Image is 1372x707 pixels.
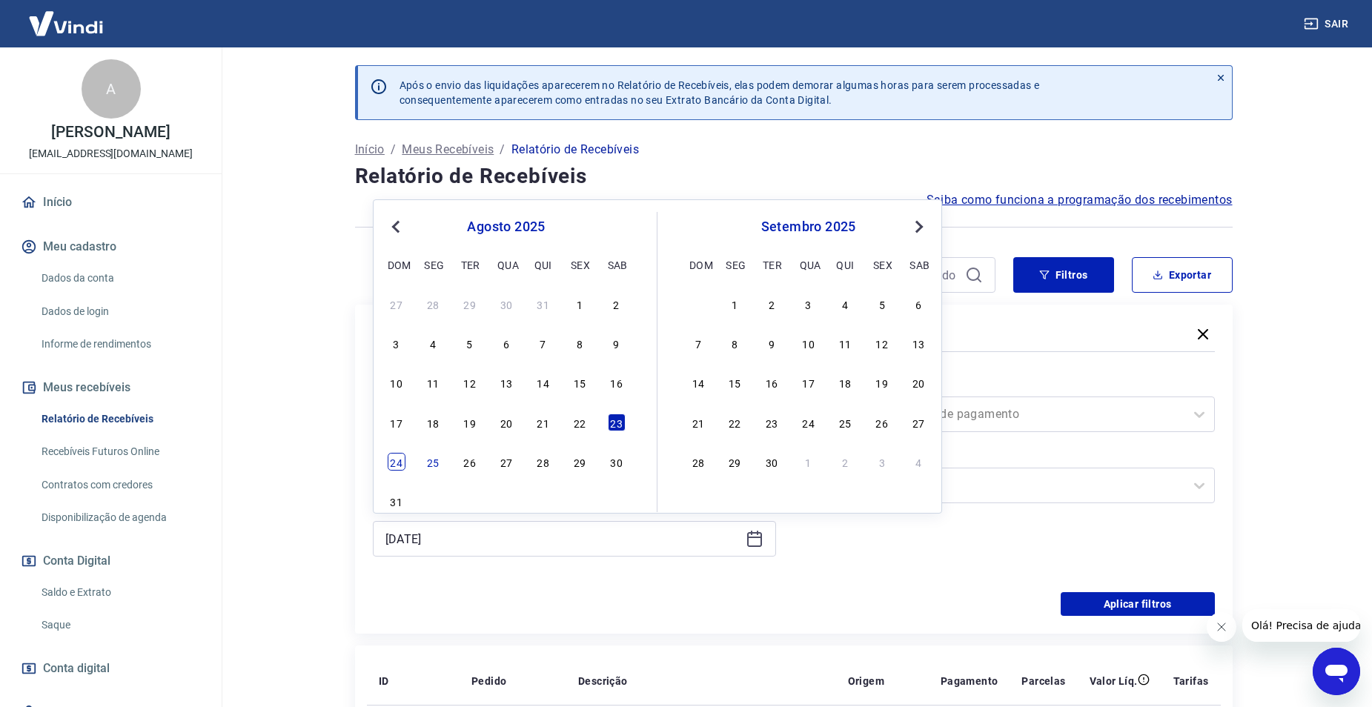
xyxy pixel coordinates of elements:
div: Choose domingo, 17 de agosto de 2025 [388,414,405,431]
div: A [82,59,141,119]
span: Conta digital [43,658,110,679]
div: sex [873,256,891,273]
p: ID [379,674,389,688]
label: Forma de Pagamento [815,376,1212,394]
div: Choose domingo, 3 de agosto de 2025 [388,334,405,352]
p: Relatório de Recebíveis [511,141,639,159]
div: Choose segunda-feira, 1 de setembro de 2025 [726,295,743,313]
div: Choose sábado, 27 de setembro de 2025 [909,414,927,431]
div: Choose quarta-feira, 10 de setembro de 2025 [800,334,818,352]
h4: Relatório de Recebíveis [355,162,1233,191]
a: Início [18,186,204,219]
a: Dados de login [36,296,204,327]
div: Choose domingo, 31 de agosto de 2025 [388,492,405,510]
p: Tarifas [1173,674,1209,688]
p: / [500,141,505,159]
span: Olá! Precisa de ajuda? [9,10,125,22]
div: Choose terça-feira, 30 de setembro de 2025 [763,453,781,471]
button: Aplicar filtros [1061,592,1215,616]
div: Choose domingo, 24 de agosto de 2025 [388,453,405,471]
div: Choose quarta-feira, 24 de setembro de 2025 [800,414,818,431]
div: Choose sexta-feira, 3 de outubro de 2025 [873,453,891,471]
a: Dados da conta [36,263,204,293]
div: Choose terça-feira, 26 de agosto de 2025 [461,453,479,471]
div: Choose sexta-feira, 19 de setembro de 2025 [873,374,891,391]
a: Saque [36,610,204,640]
p: Pedido [471,674,506,688]
a: Meus Recebíveis [402,141,494,159]
div: Choose sábado, 23 de agosto de 2025 [608,414,626,431]
label: Tipo de Movimentação [815,447,1212,465]
div: Choose quinta-feira, 31 de julho de 2025 [534,295,552,313]
button: Meus recebíveis [18,371,204,404]
div: Choose sábado, 2 de agosto de 2025 [608,295,626,313]
p: Após o envio das liquidações aparecerem no Relatório de Recebíveis, elas podem demorar algumas ho... [400,78,1040,107]
div: Choose quarta-feira, 30 de julho de 2025 [497,295,515,313]
div: Choose segunda-feira, 28 de julho de 2025 [424,295,442,313]
div: Choose segunda-feira, 11 de agosto de 2025 [424,374,442,391]
div: Choose segunda-feira, 4 de agosto de 2025 [424,334,442,352]
p: Valor Líq. [1090,674,1138,688]
a: Conta digital [18,652,204,685]
div: seg [424,256,442,273]
div: Choose quinta-feira, 25 de setembro de 2025 [836,414,854,431]
div: Choose domingo, 14 de setembro de 2025 [689,374,707,391]
div: Choose sexta-feira, 12 de setembro de 2025 [873,334,891,352]
p: Descrição [578,674,628,688]
div: seg [726,256,743,273]
iframe: Mensagem da empresa [1242,609,1360,642]
div: Choose segunda-feira, 1 de setembro de 2025 [424,492,442,510]
div: Choose quarta-feira, 27 de agosto de 2025 [497,453,515,471]
div: agosto 2025 [385,218,627,236]
button: Meu cadastro [18,230,204,263]
div: Choose quinta-feira, 21 de agosto de 2025 [534,414,552,431]
div: Choose domingo, 7 de setembro de 2025 [689,334,707,352]
div: Choose quinta-feira, 28 de agosto de 2025 [534,453,552,471]
div: month 2025-08 [385,293,627,512]
div: Choose terça-feira, 23 de setembro de 2025 [763,414,781,431]
div: Choose quinta-feira, 11 de setembro de 2025 [836,334,854,352]
div: Choose segunda-feira, 25 de agosto de 2025 [424,453,442,471]
a: Recebíveis Futuros Online [36,437,204,467]
a: Saiba como funciona a programação dos recebimentos [927,191,1233,209]
div: sex [571,256,589,273]
div: Choose quinta-feira, 18 de setembro de 2025 [836,374,854,391]
div: Choose sábado, 16 de agosto de 2025 [608,374,626,391]
img: Vindi [18,1,114,46]
div: dom [388,256,405,273]
p: [PERSON_NAME] [51,125,170,140]
div: Choose sexta-feira, 8 de agosto de 2025 [571,334,589,352]
p: Origem [848,674,884,688]
div: Choose sexta-feira, 5 de setembro de 2025 [571,492,589,510]
div: Choose sexta-feira, 29 de agosto de 2025 [571,453,589,471]
a: Início [355,141,385,159]
div: qua [497,256,515,273]
div: Choose segunda-feira, 18 de agosto de 2025 [424,414,442,431]
div: Choose quarta-feira, 3 de setembro de 2025 [800,295,818,313]
div: Choose sexta-feira, 1 de agosto de 2025 [571,295,589,313]
div: Choose sexta-feira, 26 de setembro de 2025 [873,414,891,431]
div: ter [763,256,781,273]
a: Informe de rendimentos [36,329,204,359]
div: Choose sábado, 30 de agosto de 2025 [608,453,626,471]
div: setembro 2025 [687,218,929,236]
div: Choose segunda-feira, 22 de setembro de 2025 [726,414,743,431]
button: Exportar [1132,257,1233,293]
div: Choose quarta-feira, 1 de outubro de 2025 [800,453,818,471]
div: month 2025-09 [687,293,929,472]
div: Choose sexta-feira, 15 de agosto de 2025 [571,374,589,391]
div: Choose terça-feira, 29 de julho de 2025 [461,295,479,313]
div: qua [800,256,818,273]
div: Choose terça-feira, 19 de agosto de 2025 [461,414,479,431]
div: Choose quinta-feira, 7 de agosto de 2025 [534,334,552,352]
div: Choose terça-feira, 12 de agosto de 2025 [461,374,479,391]
a: Disponibilização de agenda [36,502,204,533]
button: Previous Month [387,218,405,236]
div: Choose terça-feira, 16 de setembro de 2025 [763,374,781,391]
a: Relatório de Recebíveis [36,404,204,434]
div: Choose sábado, 4 de outubro de 2025 [909,453,927,471]
div: Choose quinta-feira, 4 de setembro de 2025 [534,492,552,510]
div: Choose domingo, 10 de agosto de 2025 [388,374,405,391]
